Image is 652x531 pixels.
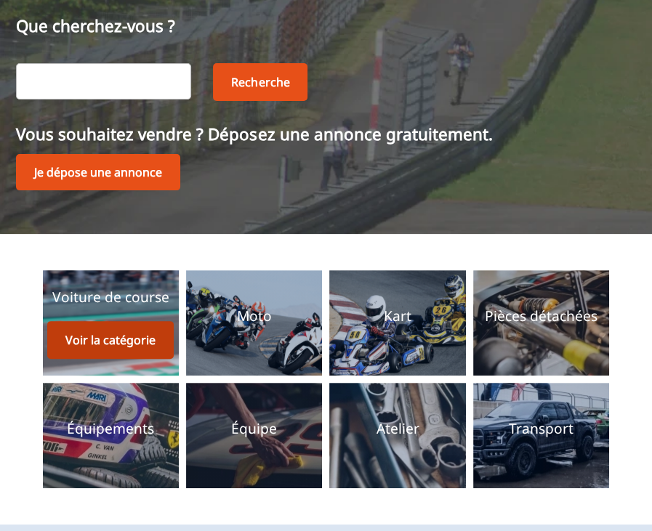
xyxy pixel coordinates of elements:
p: Atelier [377,419,419,439]
a: Je dépose une annonce [16,154,180,190]
p: Moto [237,307,272,326]
p: Vous souhaitez vendre ? Déposez une annonce gratuitement. [16,123,635,145]
p: Transport [509,419,573,439]
a: ÉquipeÉquipe [186,383,322,488]
p: Pièces détachées [485,307,597,326]
a: KartKart [329,270,465,376]
a: MotoMoto [186,270,322,376]
button: Voir la catégorie [47,321,174,359]
a: ÉquipementsÉquipements [43,383,179,488]
a: Pièces détachéesPièces détachées [473,270,609,376]
a: TransportTransport [473,383,609,488]
a: Voiture de courseVoir la catégorieVoiture de course [43,270,179,376]
a: AtelierAtelier [329,383,465,488]
p: Kart [384,307,411,326]
p: Équipements [67,419,154,439]
p: Voiture de course [52,288,169,307]
p: Équipe [231,419,277,439]
p: Que cherchez-vous ? [16,15,635,37]
button: Recherche [213,63,307,101]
